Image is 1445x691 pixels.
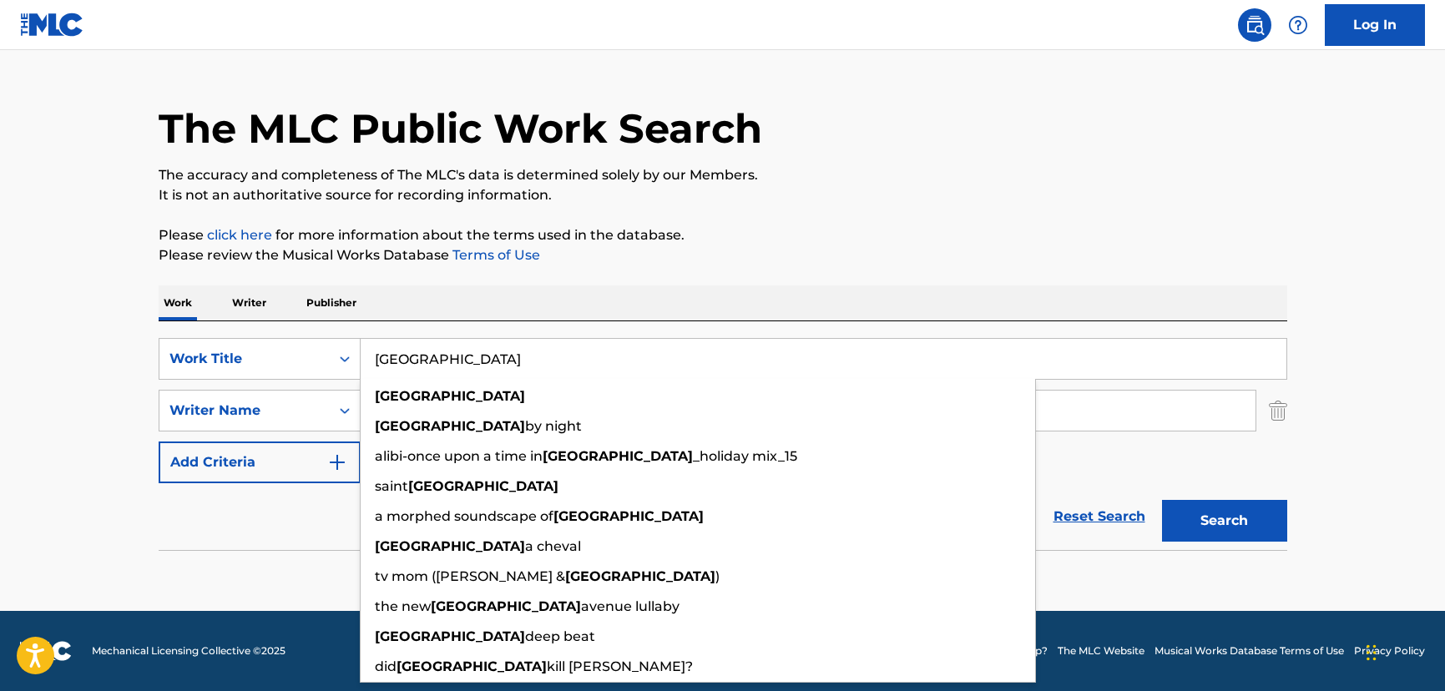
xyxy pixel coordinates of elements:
[327,452,347,472] img: 9d2ae6d4665cec9f34b9.svg
[525,628,595,644] span: deep beat
[408,478,558,494] strong: [GEOGRAPHIC_DATA]
[375,628,525,644] strong: [GEOGRAPHIC_DATA]
[1045,498,1154,535] a: Reset Search
[1367,628,1377,678] div: Drag
[543,448,693,464] strong: [GEOGRAPHIC_DATA]
[1354,643,1425,658] a: Privacy Policy
[159,245,1287,265] p: Please review the Musical Works Database
[1281,8,1315,42] div: Help
[715,568,720,584] span: )
[159,225,1287,245] p: Please for more information about the terms used in the database.
[1325,4,1425,46] a: Log In
[375,568,565,584] span: tv mom ([PERSON_NAME] &
[375,448,543,464] span: alibi-once upon a time in
[159,285,197,320] p: Work
[159,338,1287,550] form: Search Form
[207,227,272,243] a: click here
[553,508,704,524] strong: [GEOGRAPHIC_DATA]
[159,185,1287,205] p: It is not an authoritative source for recording information.
[1362,611,1445,691] iframe: Chat Widget
[20,13,84,37] img: MLC Logo
[1288,15,1308,35] img: help
[159,103,762,154] h1: The MLC Public Work Search
[693,448,797,464] span: _holiday mix_15
[581,598,680,614] span: avenue lullaby
[1058,643,1144,658] a: The MLC Website
[375,478,408,494] span: saint
[565,568,715,584] strong: [GEOGRAPHIC_DATA]
[375,598,431,614] span: the new
[159,165,1287,185] p: The accuracy and completeness of The MLC's data is determined solely by our Members.
[1245,15,1265,35] img: search
[431,598,581,614] strong: [GEOGRAPHIC_DATA]
[1238,8,1271,42] a: Public Search
[449,247,540,263] a: Terms of Use
[227,285,271,320] p: Writer
[1269,390,1287,431] img: Delete Criterion
[1154,643,1344,658] a: Musical Works Database Terms of Use
[525,538,581,554] span: a cheval
[375,538,525,554] strong: [GEOGRAPHIC_DATA]
[547,658,693,674] span: kill [PERSON_NAME]?
[92,643,285,658] span: Mechanical Licensing Collective © 2025
[301,285,361,320] p: Publisher
[159,441,361,483] button: Add Criteria
[375,418,525,434] strong: [GEOGRAPHIC_DATA]
[375,508,553,524] span: a morphed soundscape of
[169,349,320,369] div: Work Title
[169,401,320,421] div: Writer Name
[375,658,397,674] span: did
[20,641,72,661] img: logo
[375,388,525,404] strong: [GEOGRAPHIC_DATA]
[1162,500,1287,542] button: Search
[397,658,547,674] strong: [GEOGRAPHIC_DATA]
[525,418,582,434] span: by night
